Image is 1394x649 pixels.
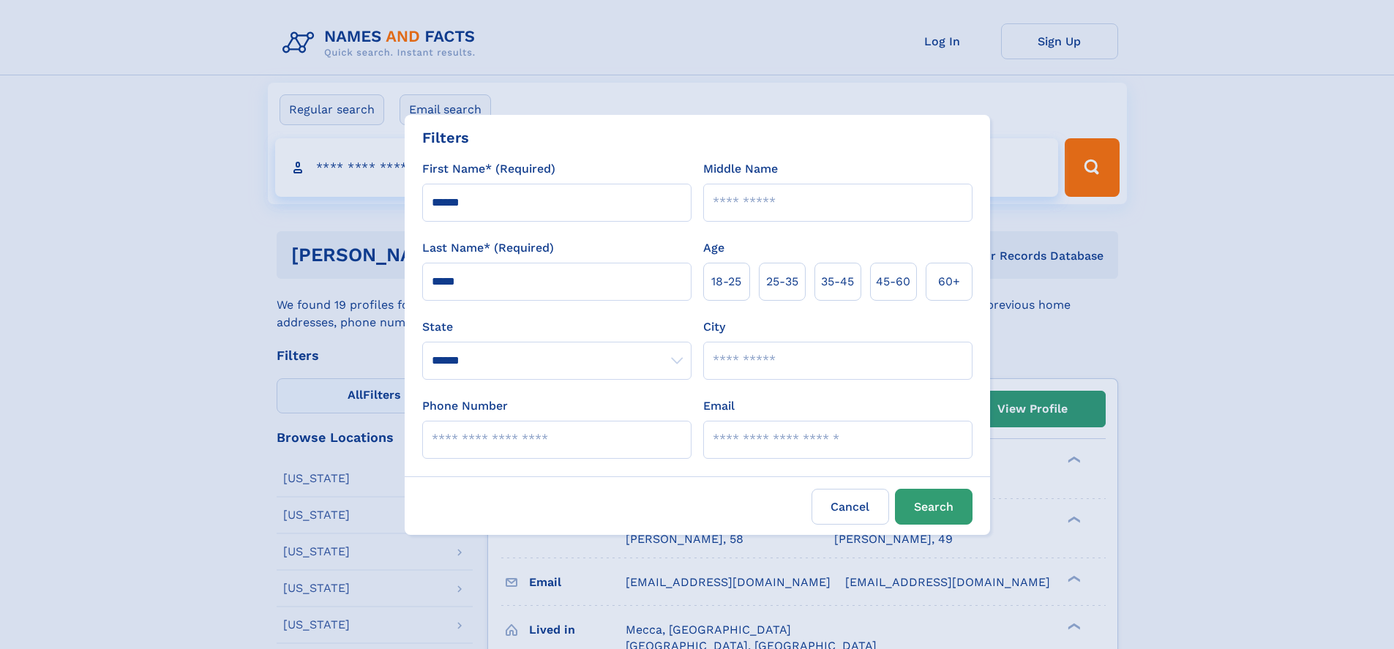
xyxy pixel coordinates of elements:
[895,489,973,525] button: Search
[422,397,508,415] label: Phone Number
[766,273,798,290] span: 25‑35
[422,239,554,257] label: Last Name* (Required)
[422,127,469,149] div: Filters
[821,273,854,290] span: 35‑45
[876,273,910,290] span: 45‑60
[422,160,555,178] label: First Name* (Required)
[703,160,778,178] label: Middle Name
[812,489,889,525] label: Cancel
[703,397,735,415] label: Email
[422,318,692,336] label: State
[938,273,960,290] span: 60+
[703,239,724,257] label: Age
[711,273,741,290] span: 18‑25
[703,318,725,336] label: City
